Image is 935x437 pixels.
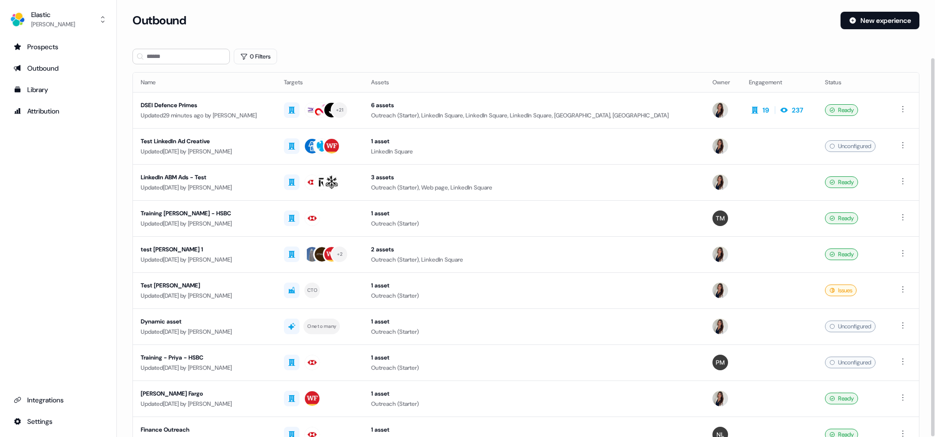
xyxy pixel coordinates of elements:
[141,399,268,409] div: Updated [DATE] by [PERSON_NAME]
[741,73,817,92] th: Engagement
[8,8,109,31] button: Elastic[PERSON_NAME]
[14,417,103,426] div: Settings
[371,281,697,290] div: 1 asset
[141,353,268,362] div: Training - Priya - HSBC
[14,106,103,116] div: Attribution
[14,42,103,52] div: Prospects
[371,353,697,362] div: 1 asset
[8,392,109,408] a: Go to integrations
[371,363,697,373] div: Outreach (Starter)
[825,357,876,368] div: Unconfigured
[307,286,318,295] div: CTO
[371,245,697,254] div: 2 assets
[141,111,268,120] div: Updated 29 minutes ago by [PERSON_NAME]
[307,322,336,331] div: One to many
[817,73,889,92] th: Status
[792,105,803,115] div: 237
[133,73,276,92] th: Name
[141,219,268,228] div: Updated [DATE] by [PERSON_NAME]
[14,63,103,73] div: Outbound
[371,389,697,399] div: 1 asset
[712,319,728,334] img: Kelly
[763,105,769,115] div: 19
[705,73,741,92] th: Owner
[132,13,186,28] h3: Outbound
[825,393,858,404] div: Ready
[825,248,858,260] div: Ready
[234,49,277,64] button: 0 Filters
[825,140,876,152] div: Unconfigured
[712,391,728,406] img: Kelly
[141,209,268,218] div: Training [PERSON_NAME] - HSBC
[363,73,705,92] th: Assets
[371,111,697,120] div: Outreach (Starter), LinkedIn Square, LinkedIn Square, LinkedIn Square, [GEOGRAPHIC_DATA], [GEOGRA...
[825,104,858,116] div: Ready
[141,255,268,265] div: Updated [DATE] by [PERSON_NAME]
[337,250,343,259] div: + 2
[712,174,728,190] img: Kelly
[141,100,268,110] div: DSEI Defence Primes
[141,172,268,182] div: LinkedIn ABM Ads - Test
[276,73,363,92] th: Targets
[141,183,268,192] div: Updated [DATE] by [PERSON_NAME]
[825,285,857,296] div: Issues
[371,425,697,435] div: 1 asset
[371,136,697,146] div: 1 asset
[141,425,268,435] div: Finance Outreach
[141,291,268,301] div: Updated [DATE] by [PERSON_NAME]
[141,245,268,254] div: test [PERSON_NAME] 1
[8,103,109,119] a: Go to attribution
[371,399,697,409] div: Outreach (Starter)
[712,247,728,262] img: Kelly
[336,106,343,114] div: + 21
[371,317,697,326] div: 1 asset
[371,255,697,265] div: Outreach (Starter), LinkedIn Square
[371,100,697,110] div: 6 assets
[8,414,109,429] a: Go to integrations
[825,176,858,188] div: Ready
[371,209,697,218] div: 1 asset
[141,281,268,290] div: Test [PERSON_NAME]
[8,82,109,97] a: Go to templates
[371,327,697,337] div: Outreach (Starter)
[825,212,858,224] div: Ready
[371,219,697,228] div: Outreach (Starter)
[141,389,268,399] div: [PERSON_NAME] Fargo
[14,85,103,95] div: Library
[371,291,697,301] div: Outreach (Starter)
[31,19,75,29] div: [PERSON_NAME]
[8,39,109,55] a: Go to prospects
[712,210,728,226] img: Tanvee
[712,102,728,118] img: Kelly
[141,136,268,146] div: Test LinkedIn Ad Creative
[31,10,75,19] div: Elastic
[8,60,109,76] a: Go to outbound experience
[712,355,728,370] img: Priya
[141,363,268,373] div: Updated [DATE] by [PERSON_NAME]
[141,327,268,337] div: Updated [DATE] by [PERSON_NAME]
[14,395,103,405] div: Integrations
[841,12,919,29] button: New experience
[825,321,876,332] div: Unconfigured
[712,283,728,298] img: Kelly
[371,172,697,182] div: 3 assets
[141,317,268,326] div: Dynamic asset
[141,147,268,156] div: Updated [DATE] by [PERSON_NAME]
[712,138,728,154] img: Kelly
[371,183,697,192] div: Outreach (Starter), Web page, LinkedIn Square
[371,147,697,156] div: LinkedIn Square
